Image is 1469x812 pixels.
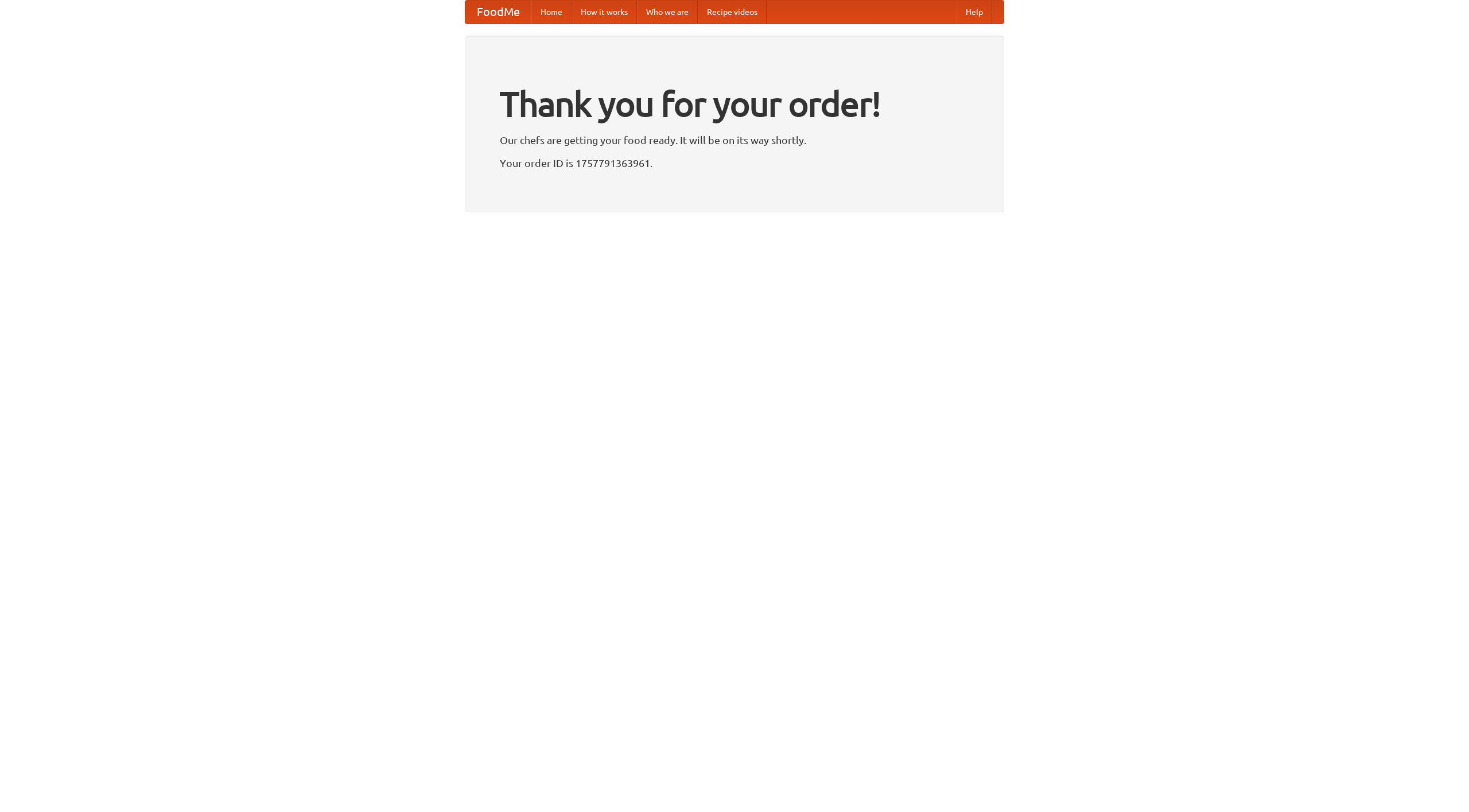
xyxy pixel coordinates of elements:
a: FoodMe [465,1,531,24]
p: Our chefs are getting your food ready. It will be on its way shortly. [500,131,969,149]
p: Your order ID is 1757791363961. [500,154,969,172]
a: Home [531,1,572,24]
a: Help [957,1,992,24]
a: Who we are [637,1,698,24]
h1: Thank you for your order! [500,76,969,131]
a: Recipe videos [698,1,767,24]
a: How it works [572,1,637,24]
